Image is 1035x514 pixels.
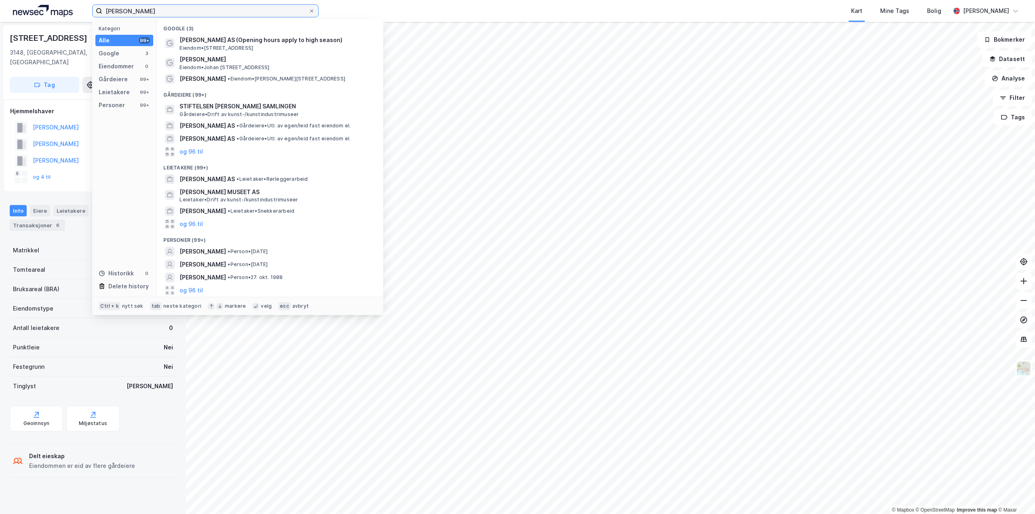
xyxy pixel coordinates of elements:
div: Kart [851,6,862,16]
div: [STREET_ADDRESS] [10,32,89,44]
span: Gårdeiere • Utl. av egen/leid fast eiendom el. [237,123,351,129]
span: [PERSON_NAME] [180,260,226,269]
div: velg [261,303,272,309]
div: Bolig [927,6,941,16]
div: Eiendomstype [13,304,53,313]
span: [PERSON_NAME] MUSEET AS [180,187,374,197]
div: Antall leietakere [13,323,59,333]
div: Geoinnsyn [23,420,50,427]
div: avbryt [292,303,309,309]
span: [PERSON_NAME] AS (Opening hours apply to high season) [180,35,374,45]
div: Leietakere [99,87,130,97]
div: 0 [169,323,173,333]
button: og 96 til [180,147,203,157]
div: [PERSON_NAME] [963,6,1009,16]
div: Eiere [30,205,50,216]
div: Ctrl + k [99,302,120,310]
div: Personer [99,100,125,110]
span: Leietaker • Snekkerarbeid [228,208,294,214]
span: [PERSON_NAME] [180,273,226,282]
span: Leietaker • Rørleggerarbeid [237,176,308,182]
div: esc [278,302,291,310]
div: Eiendommer [99,61,134,71]
div: Kategori [99,25,153,32]
div: Transaksjoner [10,220,65,231]
span: Person • [DATE] [228,261,268,268]
div: tab [150,302,162,310]
input: Søk på adresse, matrikkel, gårdeiere, leietakere eller personer [102,5,308,17]
div: Matrikkel [13,245,39,255]
div: neste kategori [163,303,201,309]
div: Delt eieskap [29,451,135,461]
div: Kontrollprogram for chat [995,475,1035,514]
div: Hjemmelshaver [10,106,176,116]
div: Eiendommen er eid av flere gårdeiere [29,461,135,471]
div: 6 [54,221,62,229]
div: Nei [164,343,173,352]
div: Gårdeiere (99+) [157,85,383,100]
span: Gårdeiere • Drift av kunst-/kunstindustrimuseer [180,111,299,118]
div: Google (3) [157,19,383,34]
div: 3148, [GEOGRAPHIC_DATA], [GEOGRAPHIC_DATA] [10,48,136,67]
div: Delete history [108,281,149,291]
a: Mapbox [892,507,914,513]
span: Gårdeiere • Utl. av egen/leid fast eiendom el. [237,135,351,142]
span: [PERSON_NAME] AS [180,134,235,144]
button: Datasett [982,51,1032,67]
img: Z [1016,361,1031,376]
div: Punktleie [13,343,40,352]
span: Eiendom • [PERSON_NAME][STREET_ADDRESS] [228,76,345,82]
div: Leietakere [53,205,89,216]
div: Leietakere (99+) [157,158,383,173]
div: Datasett [92,205,122,216]
div: 0 [144,63,150,70]
span: • [228,274,230,280]
div: Festegrunn [13,362,44,372]
div: Personer (99+) [157,231,383,245]
button: Analyse [985,70,1032,87]
span: [PERSON_NAME] AS [180,174,235,184]
button: Tag [10,77,79,93]
span: • [228,261,230,267]
div: Google [99,49,119,58]
div: nytt søk [122,303,144,309]
button: og 96 til [180,286,203,295]
div: Tinglyst [13,381,36,391]
div: 99+ [139,102,150,108]
span: • [228,248,230,254]
div: Tomteareal [13,265,45,275]
span: STIFTELSEN [PERSON_NAME] SAMLINGEN [180,102,374,111]
span: [PERSON_NAME] AS [180,121,235,131]
div: 0 [144,270,150,277]
a: OpenStreetMap [916,507,955,513]
button: Filter [993,90,1032,106]
a: Improve this map [957,507,997,513]
iframe: Chat Widget [995,475,1035,514]
span: • [237,123,239,129]
span: [PERSON_NAME] [180,206,226,216]
div: markere [225,303,246,309]
div: Alle [99,36,110,45]
div: 3 [144,50,150,57]
div: Miljøstatus [79,420,107,427]
div: Info [10,205,27,216]
div: 99+ [139,76,150,82]
span: • [228,76,230,82]
div: Nei [164,362,173,372]
span: Eiendom • [STREET_ADDRESS] [180,45,253,51]
span: Eiendom • Johan [STREET_ADDRESS] [180,64,269,71]
div: [PERSON_NAME] [127,381,173,391]
div: Gårdeiere [99,74,128,84]
button: og 96 til [180,219,203,229]
div: 99+ [139,37,150,44]
span: • [237,135,239,142]
button: Bokmerker [977,32,1032,48]
div: 99+ [139,89,150,95]
span: • [237,176,239,182]
div: Mine Tags [880,6,909,16]
span: [PERSON_NAME] [180,74,226,84]
span: Leietaker • Drift av kunst-/kunstindustrimuseer [180,197,298,203]
span: [PERSON_NAME] [180,55,374,64]
span: Person • 27. okt. 1988 [228,274,283,281]
div: Bruksareal (BRA) [13,284,59,294]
